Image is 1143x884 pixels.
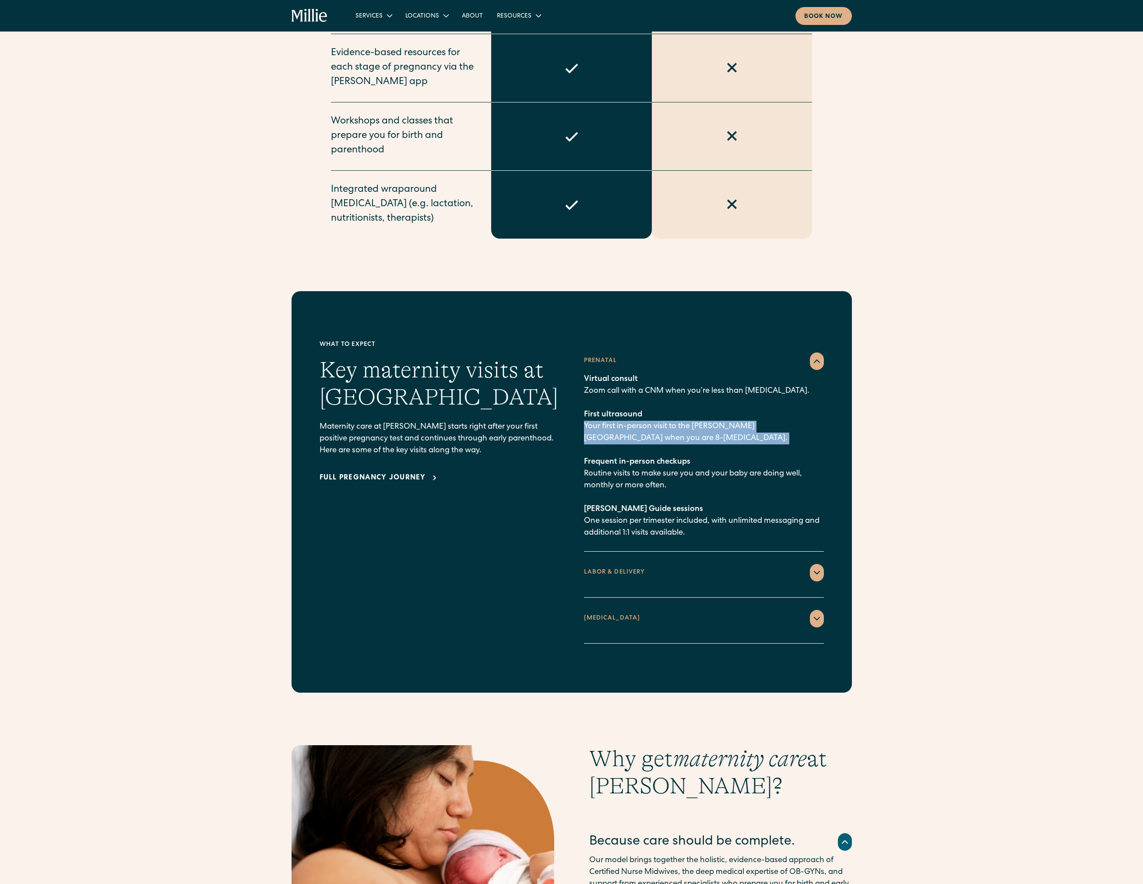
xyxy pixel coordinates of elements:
[320,473,440,483] a: Full pregnancy journey
[320,356,559,411] h2: Key maternity visits at [GEOGRAPHIC_DATA]
[584,568,645,577] div: LABOR & DELIVERY
[584,356,617,366] div: Prenatal
[331,46,481,90] div: Evidence-based resources for each stage of pregnancy via the [PERSON_NAME] app
[490,8,547,23] div: Resources
[795,7,852,25] a: Book now
[320,473,426,483] div: Full pregnancy journey
[405,12,439,21] div: Locations
[292,9,328,23] a: home
[584,505,703,513] span: [PERSON_NAME] Guide sessions
[320,340,559,349] div: What to expect
[355,12,383,21] div: Services
[584,458,690,466] span: Frequent in-person checkups
[584,411,642,419] span: First ultrasound
[497,12,531,21] div: Resources
[348,8,398,23] div: Services
[331,115,481,158] div: Workshops and classes that prepare you for birth and parenthood
[584,373,824,539] p: Zoom call with a CNM when you’re less than [MEDICAL_DATA]. Your first in-person visit to the [PER...
[584,375,638,383] span: Virtual consult
[455,8,490,23] a: About
[584,614,640,623] div: [MEDICAL_DATA]
[398,8,455,23] div: Locations
[331,183,481,226] div: Integrated wraparound [MEDICAL_DATA] (e.g. lactation, nutritionists, therapists)
[804,12,843,21] div: Book now
[589,833,795,851] div: Because care should be complete.
[589,745,852,800] h2: Why get at [PERSON_NAME]?
[673,746,807,772] em: maternity care
[320,421,559,457] p: Maternity care at [PERSON_NAME] starts right after your first positive pregnancy test and continu...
